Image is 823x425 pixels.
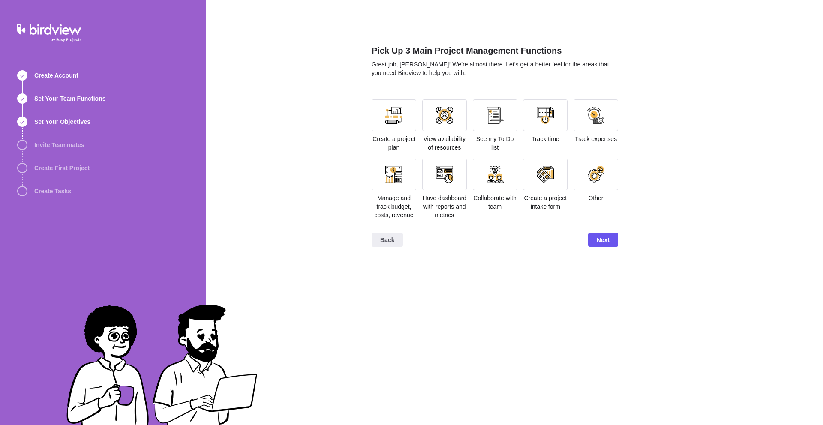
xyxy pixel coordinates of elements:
span: Collaborate with team [473,195,516,210]
h2: Pick Up 3 Main Project Management Functions [372,45,618,60]
span: View availability of resources [423,135,466,151]
span: Other [588,195,603,201]
span: Have dashboard with reports and metrics [422,195,466,218]
span: Back [372,233,403,247]
span: Set Your Team Functions [34,94,105,103]
span: See my To Do list [476,135,514,151]
span: Manage and track budget, costs, revenue [374,195,413,218]
span: Back [380,235,394,245]
span: Invite Teammates [34,141,84,149]
span: Track time [532,135,559,142]
span: Great job, [PERSON_NAME]! We’re almost there. Let’s get a better feel for the areas that you need... [372,61,609,76]
span: Create a project intake form [524,195,567,210]
span: Next [588,233,618,247]
span: Create a project plan [372,135,415,151]
span: Track expenses [575,135,617,142]
span: Create Account [34,71,78,80]
span: Create Tasks [34,187,71,195]
span: Next [597,235,610,245]
span: Create First Project [34,164,90,172]
span: Set Your Objectives [34,117,90,126]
